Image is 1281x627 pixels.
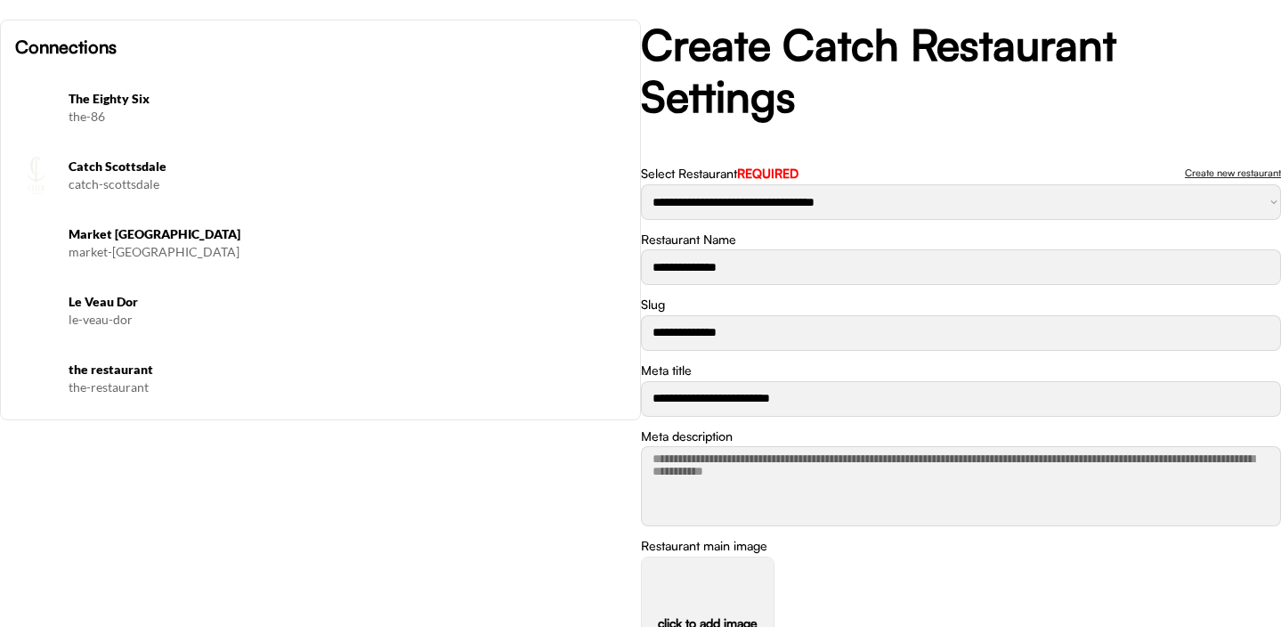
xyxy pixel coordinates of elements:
font: REQUIRED [737,166,799,181]
div: Meta title [641,362,692,379]
div: Meta description [641,427,733,445]
div: Restaurant Name [641,231,736,248]
h6: The Eighty Six [69,90,626,108]
h6: Le Veau Dor [69,293,626,311]
img: yH5BAEAAAAALAAAAAABAAEAAAIBRAA7 [15,289,58,332]
div: the-restaurant [69,379,626,396]
div: catch-scottsdale [69,175,626,193]
div: Slug [641,296,665,313]
div: Create new restaurant [1185,168,1281,178]
h6: Market [GEOGRAPHIC_DATA] [69,225,626,243]
img: yH5BAEAAAAALAAAAAABAAEAAAIBRAA7 [15,357,58,400]
div: le-veau-dor [69,311,626,329]
h6: Connections [15,35,626,60]
div: Select Restaurant [641,165,799,183]
img: Screenshot%202025-08-11%20at%2010.33.52%E2%80%AFAM.png [15,86,58,129]
img: yH5BAEAAAAALAAAAAABAAEAAAIBRAA7 [15,222,58,265]
div: market-[GEOGRAPHIC_DATA] [69,243,626,261]
img: CATCH%20SCOTTSDALE_Logo%20Only.png [15,154,58,197]
div: the-86 [69,108,626,126]
div: Restaurant main image [641,537,767,555]
h6: the restaurant [69,361,626,379]
h6: Catch Scottsdale [69,158,626,175]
